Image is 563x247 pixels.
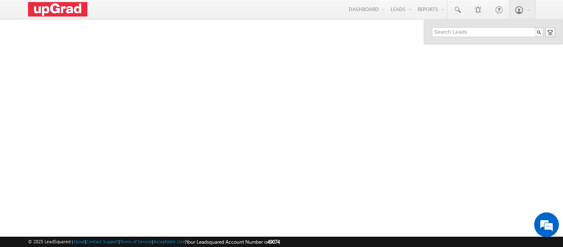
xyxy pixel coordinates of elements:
input: Search Leads [432,27,544,37]
a: Contact Support [86,239,119,244]
a: Acceptable Use [153,239,185,244]
span: 49074 [267,239,280,245]
span: Your Leadsquared Account Number is [186,239,280,245]
span: © 2025 LeadSquared | | | | | [28,238,280,246]
a: Terms of Service [120,239,152,244]
a: About [73,239,85,244]
img: Custom Logo [28,2,87,16]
